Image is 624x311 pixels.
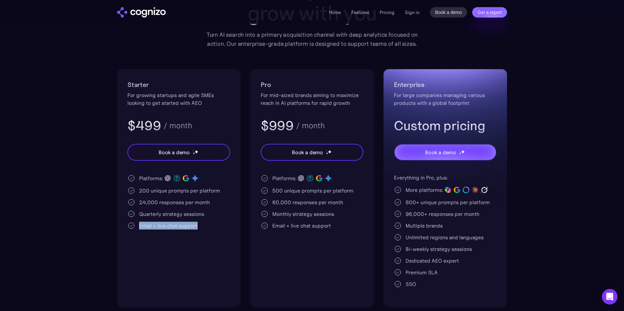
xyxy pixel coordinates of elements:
div: Book a demo [159,148,190,156]
div: Monthly strategy sessions [272,210,334,218]
div: Unlimited regions and languages [406,233,484,241]
a: Get a report [472,7,507,18]
div: Platforms: [139,174,163,182]
div: Email + live chat support [139,222,198,230]
img: star [326,152,328,155]
div: Dedicated AEO expert [406,257,459,265]
img: star [328,150,332,154]
div: For large companies managing various products with a global footprint [394,91,497,107]
a: Book a demostarstarstar [261,144,363,161]
div: Premium SLA [406,268,438,276]
a: Features [351,9,369,15]
div: For mid-sized brands aiming to maximize reach in AI platforms for rapid growth [261,91,363,107]
a: Book a demo [430,7,467,18]
h3: $499 [127,117,161,134]
div: Open Intercom Messenger [602,289,617,305]
img: star [459,152,461,155]
a: Pricing [380,9,395,15]
div: Multiple brands [406,222,443,230]
div: Quarterly strategy sessions [139,210,204,218]
h2: Pro [261,80,363,90]
div: 800+ unique prompts per platform [406,198,490,206]
div: 200 unique prompts per platform [139,187,220,194]
div: Turn AI search into a primary acquisition channel with deep analytics focused on action. Our ente... [201,30,422,48]
a: Book a demostarstarstar [394,144,497,161]
img: star [326,150,327,151]
div: 500 unique prompts per platform [272,187,353,194]
img: star [459,150,460,151]
div: Book a demo [425,148,456,156]
div: Book a demo [292,148,323,156]
a: Home [329,9,341,15]
div: Everything in Pro, plus: [394,174,497,181]
div: / month [296,122,325,130]
div: 96,000+ responses per month [406,210,479,218]
img: cognizo logo [117,7,166,18]
div: Platforms: [272,174,296,182]
div: 24,000 responses per month [139,198,210,206]
h3: Custom pricing [394,117,497,134]
h2: Enterprise [394,80,497,90]
img: star [193,150,194,151]
div: 60,000 responses per month [272,198,343,206]
div: Bi-weekly strategy sessions [406,245,472,253]
h2: Starter [127,80,230,90]
img: star [461,150,465,154]
div: More platforms: [406,186,443,194]
a: Sign in [405,8,420,16]
a: Book a demostarstarstar [127,144,230,161]
img: star [194,150,199,154]
div: / month [163,122,192,130]
div: For growing startups and agile SMEs looking to get started with AEO [127,91,230,107]
h3: $999 [261,117,293,134]
img: star [193,152,195,155]
div: SSO [406,280,416,288]
div: Email + live chat support [272,222,331,230]
a: home [117,7,166,18]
